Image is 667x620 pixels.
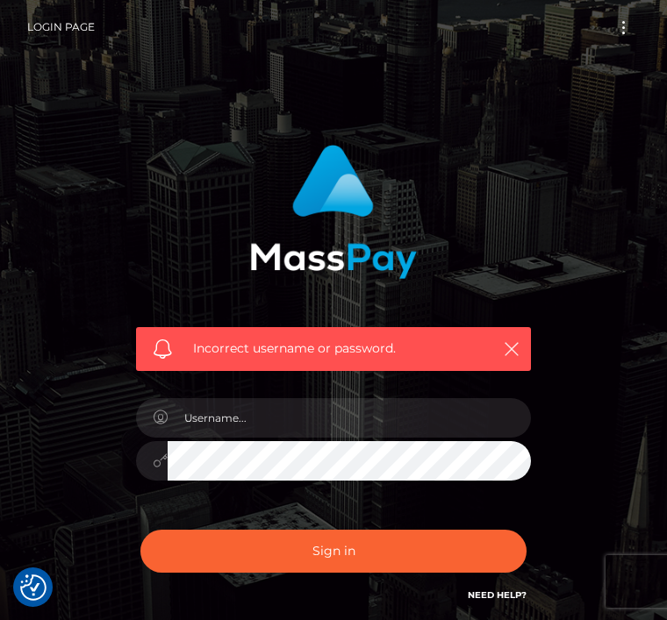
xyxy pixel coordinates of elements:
[20,574,47,601] img: Revisit consent button
[140,530,527,573] button: Sign in
[607,16,640,39] button: Toggle navigation
[20,574,47,601] button: Consent Preferences
[168,398,531,438] input: Username...
[193,339,478,358] span: Incorrect username or password.
[468,589,527,601] a: Need Help?
[27,9,95,46] a: Login Page
[250,145,417,279] img: MassPay Login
